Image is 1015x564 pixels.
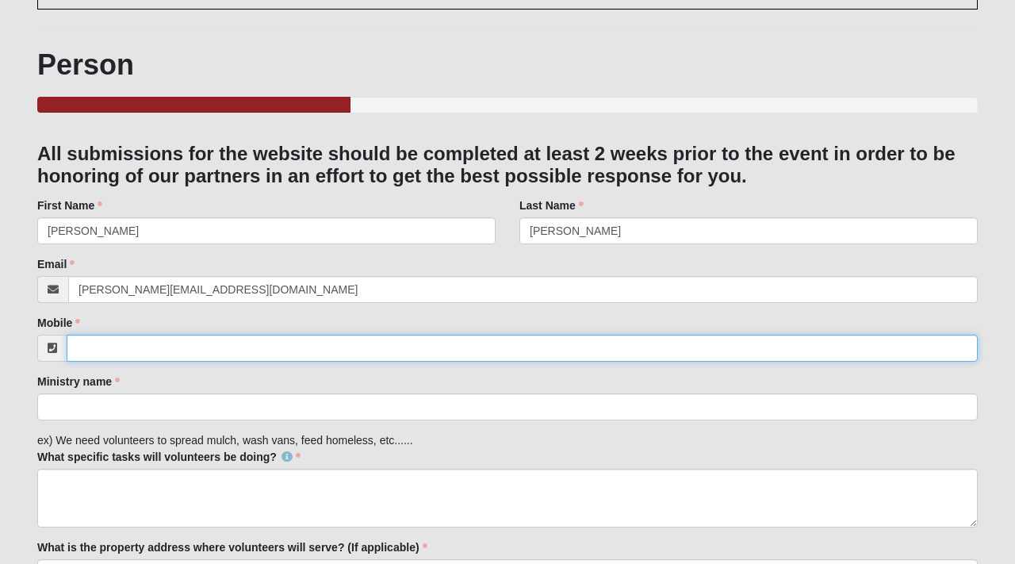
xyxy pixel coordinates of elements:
label: Mobile [37,315,80,331]
label: What is the property address where volunteers will serve? (If applicable) [37,539,427,555]
label: First Name [37,198,102,213]
h3: All submissions for the website should be completed at least 2 weeks prior to the event in order ... [37,143,978,189]
label: What specific tasks will volunteers be doing? [37,449,301,465]
label: Email [37,256,75,272]
h1: Person [37,48,978,82]
label: Last Name [519,198,584,213]
label: Ministry name [37,374,120,389]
